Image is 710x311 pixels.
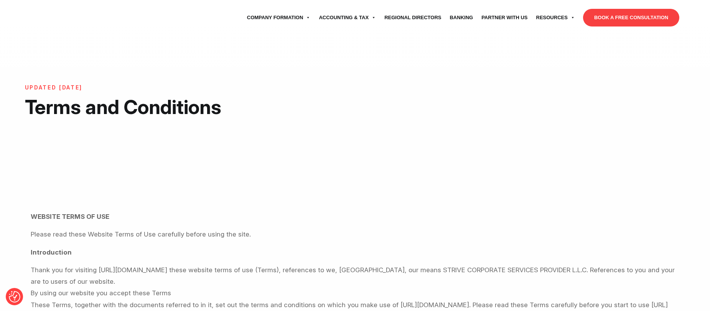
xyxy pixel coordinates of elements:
[532,7,579,28] a: Resources
[243,7,315,28] a: Company Formation
[25,84,309,91] h6: UPDATED [DATE]
[31,248,72,256] strong: Introduction
[31,8,88,27] img: svg+xml;nitro-empty-id=MTU4OjExNQ==-1;base64,PHN2ZyB2aWV3Qm94PSIwIDAgNzU4IDI1MSIgd2lkdGg9Ijc1OCIg...
[583,9,679,26] a: BOOK A FREE CONSULTATION
[380,7,445,28] a: Regional Directors
[9,291,20,303] button: Consent Preferences
[25,95,309,119] h1: Terms and Conditions
[315,7,380,28] a: Accounting & Tax
[9,291,20,303] img: Revisit consent button
[31,228,679,240] p: Please read these Website Terms of Use carefully before using the site.
[31,213,109,220] strong: WEBSITE TERMS OF USE
[477,7,532,28] a: Partner with Us
[445,7,477,28] a: Banking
